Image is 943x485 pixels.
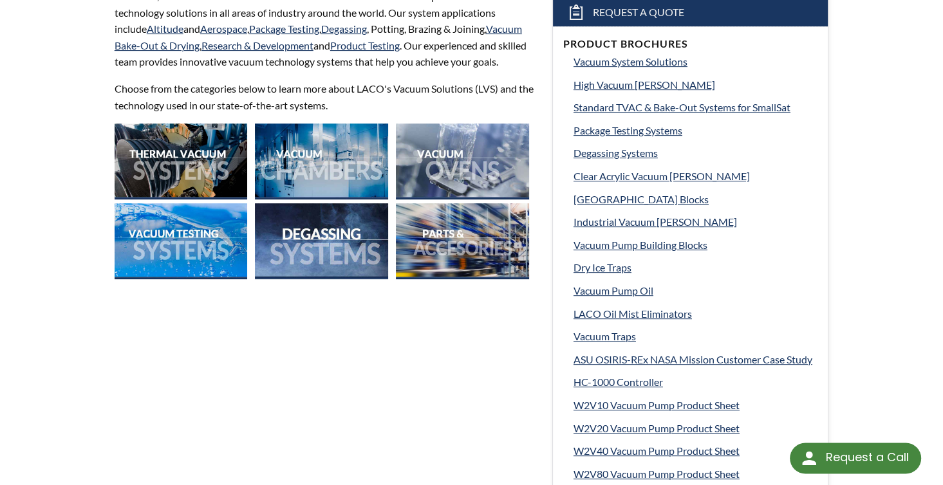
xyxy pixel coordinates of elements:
span: Vacuum Pump Oil [574,284,653,297]
a: ASU OSIRIS-REx NASA Mission Customer Case Study [574,351,817,368]
a: Altitude [147,23,183,35]
a: HC-1000 Controller [574,374,817,390]
a: Vacuum Traps [574,328,817,345]
span: W2V20 Vacuum Pump Product Sheet [574,422,740,434]
a: Clear Acrylic Vacuum [PERSON_NAME] [574,168,817,185]
span: Industrial Vacuum [PERSON_NAME] [574,215,737,228]
div: Request a Call [825,443,908,472]
span: Standard TVAC & Bake-Out Systems for SmallSat [574,101,790,113]
a: Research & Development [201,39,313,51]
img: tvac-thumb.jpg [115,124,248,199]
p: Choose from the categories below to learn more about LACO's Vacuum Solutions (LVS) and the techno... [115,80,537,113]
img: 2021-Vacuum_Ovens.jpg [396,124,529,199]
a: Package Testing [249,23,319,35]
img: 2021-Degas.jpg [255,203,388,279]
span: W2V80 Vacuum Pump Product Sheet [574,468,740,480]
img: round button [799,448,819,468]
a: Standard TVAC & Bake-Out Systems for SmallSat [574,99,817,116]
a: Vacuum Bake-Out & Drying [115,23,522,51]
span: Dry Ice Traps [574,261,631,273]
span: HC-1000 Controller [574,376,663,388]
img: 2021-Vacuum_Chambers.jpg [255,124,388,199]
span: Clear Acrylic Vacuum [PERSON_NAME] [574,170,750,182]
span: Vacuum Pump Building Blocks [574,239,707,251]
a: Degassing Systems [574,145,817,161]
a: W2V80 Vacuum Pump Product Sheet [574,466,817,482]
span: High Vacuum [PERSON_NAME] [574,78,715,91]
span: Degassing Systems [574,147,658,159]
a: LACO Oil Mist Eliminators [574,306,817,322]
a: Vacuum Pump Building Blocks [574,237,817,253]
span: W2V10 Vacuum Pump Product Sheet [574,399,740,411]
a: Degassing [321,23,367,35]
img: 2021-Vacuum_Testing.jpg [115,203,248,279]
a: [GEOGRAPHIC_DATA] Blocks [574,191,817,208]
a: W2V40 Vacuum Pump Product Sheet [574,443,817,459]
span: Request a Quote [593,6,684,19]
a: Vacuum System Solutions [574,53,817,70]
a: Product Testing [330,39,400,51]
a: Dry Ice Traps [574,259,817,276]
span: Vacuum System Solutions [574,55,687,68]
h4: Product Brochures [563,37,817,51]
a: High Vacuum [PERSON_NAME] [574,77,817,93]
span: [GEOGRAPHIC_DATA] Blocks [574,193,709,205]
a: Vacuum Pump Oil [574,282,817,299]
span: ASU OSIRIS-REx NASA Mission Customer Case Study [574,353,812,365]
a: W2V20 Vacuum Pump Product Sheet [574,420,817,437]
img: 2021-Access.jpg [396,203,529,279]
a: Aerospace [200,23,247,35]
div: Request a Call [790,443,921,473]
span: Vacuum Traps [574,330,636,342]
span: W2V40 Vacuum Pump Product Sheet [574,444,740,457]
span: LACO Oil Mist Eliminators [574,307,692,320]
span: Package Testing Systems [574,124,682,136]
a: W2V10 Vacuum Pump Product Sheet [574,397,817,414]
a: Package Testing Systems [574,122,817,139]
a: Industrial Vacuum [PERSON_NAME] [574,214,817,230]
